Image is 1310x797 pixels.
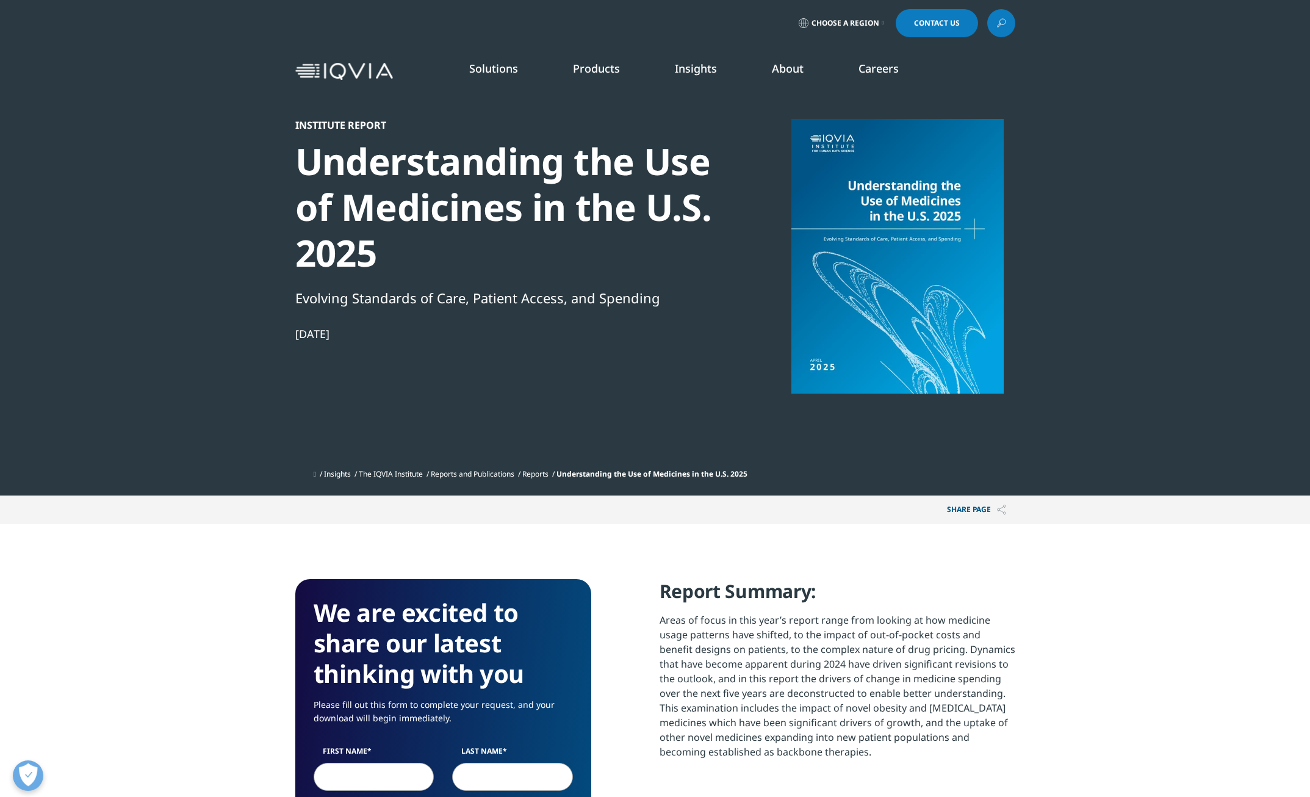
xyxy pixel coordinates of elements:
[858,61,899,76] a: Careers
[452,746,573,763] label: Last Name
[772,61,804,76] a: About
[295,139,714,276] div: Understanding the Use of Medicines in the U.S. 2025
[13,760,43,791] button: Open Preferences
[295,287,714,308] div: Evolving Standards of Care, Patient Access, and Spending
[938,496,1015,524] p: Share PAGE
[573,61,620,76] a: Products
[295,63,393,81] img: IQVIA Healthcare Information Technology and Pharma Clinical Research Company
[431,469,514,479] a: Reports and Publications
[359,469,423,479] a: The IQVIA Institute
[675,61,717,76] a: Insights
[660,613,1015,768] p: Areas of focus in this year’s report range from looking at how medicine usage patterns have shift...
[295,326,714,341] div: [DATE]
[914,20,960,27] span: Contact Us
[314,698,573,734] p: Please fill out this form to complete your request, and your download will begin immediately.
[660,579,1015,613] h4: Report Summary:
[896,9,978,37] a: Contact Us
[997,505,1006,515] img: Share PAGE
[938,496,1015,524] button: Share PAGEShare PAGE
[556,469,747,479] span: Understanding the Use of Medicines in the U.S. 2025
[314,746,434,763] label: First Name
[295,119,714,131] div: Institute Report
[314,597,573,689] h3: We are excited to share our latest thinking with you
[522,469,549,479] a: Reports
[324,469,351,479] a: Insights
[398,43,1015,100] nav: Primary
[812,18,879,28] span: Choose a Region
[469,61,518,76] a: Solutions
